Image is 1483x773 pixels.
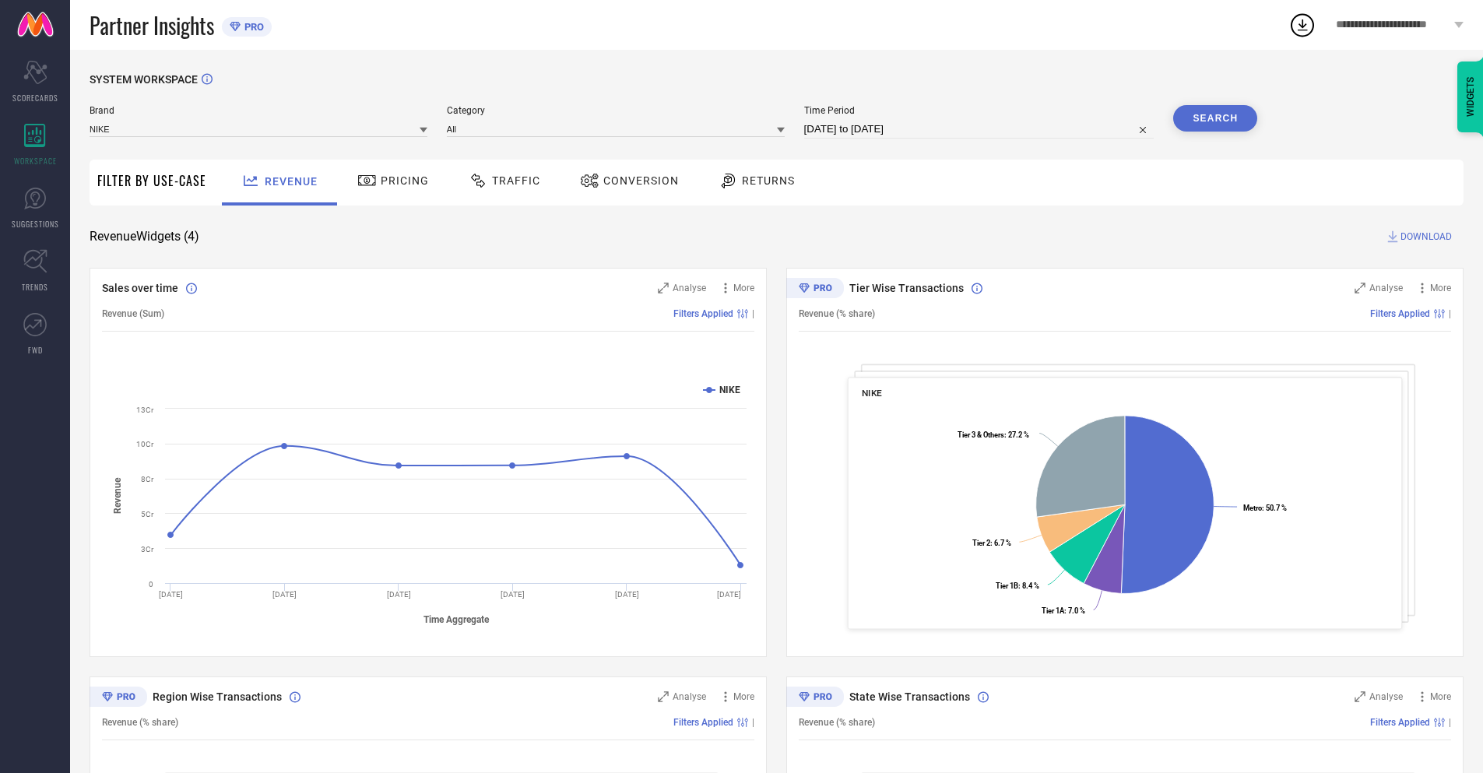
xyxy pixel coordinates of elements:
span: Traffic [492,174,540,187]
text: NIKE [719,385,740,395]
tspan: Tier 3 & Others [958,430,1004,439]
svg: Zoom [1355,691,1365,702]
span: | [1449,717,1451,728]
tspan: Tier 1B [996,582,1018,590]
span: Conversion [603,174,679,187]
button: Search [1173,105,1257,132]
span: Pricing [381,174,429,187]
span: State Wise Transactions [849,690,970,703]
text: 10Cr [136,440,154,448]
span: Time Period [804,105,1154,116]
text: : 7.0 % [1042,606,1085,615]
span: WORKSPACE [14,155,57,167]
span: More [733,691,754,702]
span: | [1449,308,1451,319]
span: Revenue (Sum) [102,308,164,319]
tspan: Tier 2 [972,539,990,547]
span: Region Wise Transactions [153,690,282,703]
span: Brand [90,105,427,116]
span: SUGGESTIONS [12,218,59,230]
span: SCORECARDS [12,92,58,104]
span: More [733,283,754,293]
span: Filter By Use-Case [97,171,206,190]
span: FWD [28,344,43,356]
svg: Zoom [1355,283,1365,293]
span: Filters Applied [673,717,733,728]
text: : 6.7 % [972,539,1011,547]
svg: Zoom [658,283,669,293]
span: More [1430,283,1451,293]
span: Returns [742,174,795,187]
span: | [752,717,754,728]
text: [DATE] [717,590,741,599]
text: [DATE] [159,590,183,599]
tspan: Tier 1A [1042,606,1065,615]
span: SYSTEM WORKSPACE [90,73,198,86]
div: Premium [90,687,147,710]
text: [DATE] [501,590,525,599]
tspan: Revenue [112,477,123,514]
text: : 27.2 % [958,430,1029,439]
div: Premium [786,687,844,710]
span: Revenue (% share) [799,717,875,728]
span: Analyse [673,691,706,702]
tspan: Time Aggregate [423,614,490,625]
span: Filters Applied [1370,717,1430,728]
text: [DATE] [615,590,639,599]
span: Revenue [265,175,318,188]
span: Tier Wise Transactions [849,282,964,294]
span: PRO [241,21,264,33]
div: Open download list [1288,11,1316,39]
span: More [1430,691,1451,702]
span: Revenue (% share) [102,717,178,728]
span: NIKE [862,388,882,399]
text: : 50.7 % [1243,504,1287,512]
text: 8Cr [141,475,154,483]
tspan: Metro [1243,504,1262,512]
span: Revenue Widgets ( 4 ) [90,229,199,244]
span: Sales over time [102,282,178,294]
span: Analyse [1369,283,1403,293]
span: Category [447,105,785,116]
div: Premium [786,278,844,301]
text: : 8.4 % [996,582,1039,590]
span: DOWNLOAD [1400,229,1452,244]
svg: Zoom [658,691,669,702]
span: Filters Applied [673,308,733,319]
span: Revenue (% share) [799,308,875,319]
text: 13Cr [136,406,154,414]
span: Partner Insights [90,9,214,41]
text: [DATE] [272,590,297,599]
span: TRENDS [22,281,48,293]
text: 5Cr [141,510,154,518]
input: Select time period [804,120,1154,139]
text: 0 [149,580,153,589]
span: Analyse [1369,691,1403,702]
span: Analyse [673,283,706,293]
span: | [752,308,754,319]
text: [DATE] [387,590,411,599]
text: 3Cr [141,545,154,553]
span: Filters Applied [1370,308,1430,319]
